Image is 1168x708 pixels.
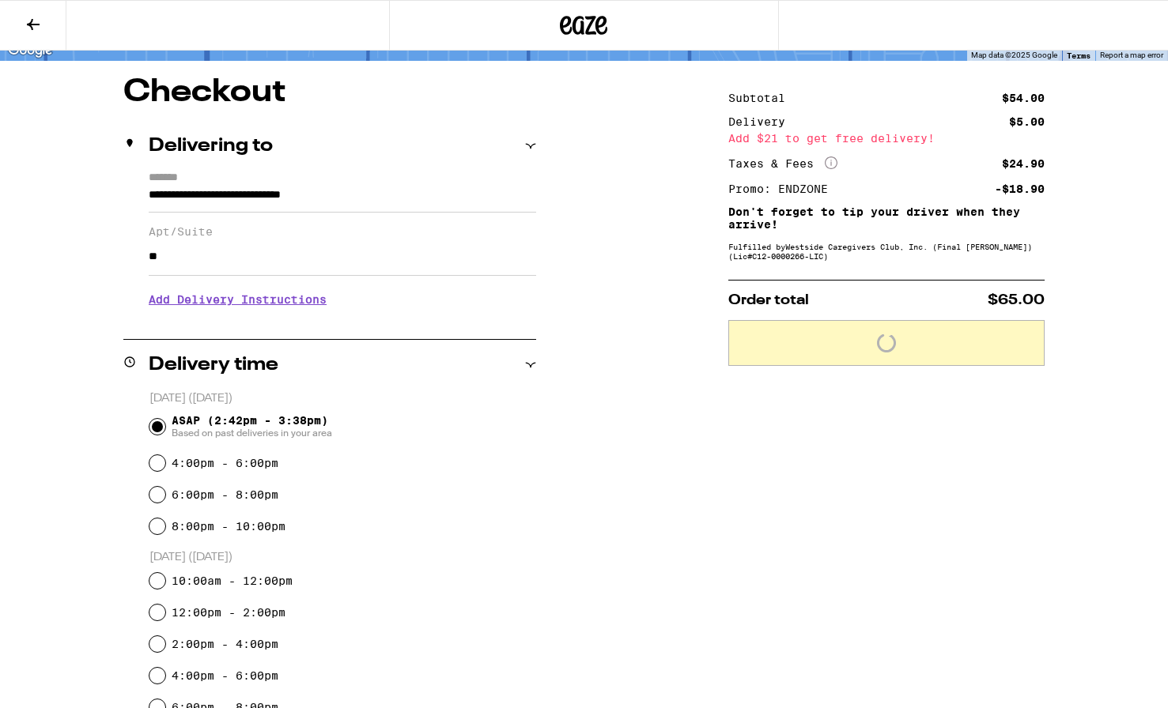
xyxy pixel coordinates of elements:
p: [DATE] ([DATE]) [149,391,536,406]
span: Based on past deliveries in your area [172,427,332,439]
h2: Delivering to [149,137,273,156]
div: Subtotal [728,92,796,104]
a: Report a map error [1100,51,1163,59]
a: Open this area in Google Maps (opens a new window) [4,40,56,61]
div: Delivery [728,116,796,127]
label: 6:00pm - 8:00pm [172,488,278,501]
p: Don't forget to tip your driver when they arrive! [728,205,1045,231]
div: $5.00 [1009,116,1045,127]
h1: Checkout [123,77,536,108]
span: Order total [728,293,809,307]
div: -$18.90 [995,183,1045,194]
p: We'll contact you at [PHONE_NUMBER] when we arrive [149,318,536,330]
p: [DATE] ([DATE]) [149,550,536,565]
label: 8:00pm - 10:00pm [172,520,285,533]
div: Promo: ENDZONE [728,183,839,194]
label: Apt/Suite [149,225,536,238]
img: Google [4,40,56,61]
span: Hi. Need any help? [9,11,114,24]
div: Taxes & Fees [728,156,837,171]
label: 12:00pm - 2:00pm [172,606,285,619]
div: $24.90 [1002,158,1045,169]
label: 2:00pm - 4:00pm [172,638,278,650]
h2: Delivery time [149,356,278,375]
label: 10:00am - 12:00pm [172,574,293,587]
div: Fulfilled by Westside Caregivers Club, Inc. (Final [PERSON_NAME]) (Lic# C12-0000266-LIC ) [728,242,1045,261]
div: Add $21 to get free delivery! [728,133,1045,144]
h3: Add Delivery Instructions [149,281,536,318]
label: 4:00pm - 6:00pm [172,457,278,469]
span: $65.00 [988,293,1045,307]
label: 4:00pm - 6:00pm [172,669,278,682]
span: ASAP (2:42pm - 3:38pm) [172,414,332,439]
a: Terms [1067,51,1091,60]
span: Map data ©2025 Google [971,51,1057,59]
div: $54.00 [1002,92,1045,104]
